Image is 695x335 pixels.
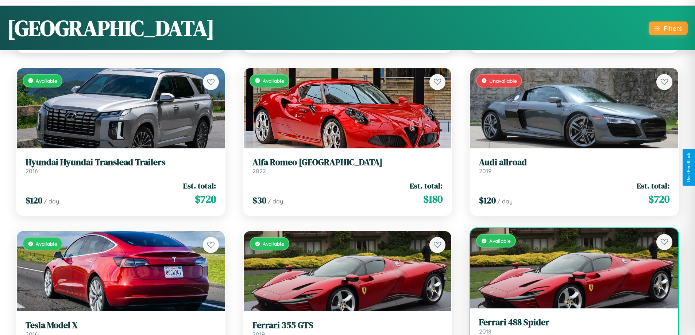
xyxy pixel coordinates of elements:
[183,180,216,191] span: Est. total:
[195,192,216,206] span: $ 720
[489,78,517,84] span: Unavailable
[637,180,669,191] span: Est. total:
[26,194,42,206] span: $ 120
[36,78,57,84] span: Available
[479,317,669,335] a: Ferrari 488 Spider2018
[252,320,443,331] h3: Ferrari 355 GTS
[263,241,284,247] span: Available
[664,24,682,32] div: Filters
[479,328,491,335] span: 2018
[479,167,491,175] span: 2019
[252,157,443,168] h3: Alfa Romeo [GEOGRAPHIC_DATA]
[26,167,38,175] span: 2016
[252,194,266,206] span: $ 30
[410,180,443,191] span: Est. total:
[649,22,688,35] button: Filters
[26,157,216,175] a: Hyundai Hyundai Translead Trailers2016
[252,167,266,175] span: 2022
[26,157,216,168] h3: Hyundai Hyundai Translead Trailers
[252,157,443,175] a: Alfa Romeo [GEOGRAPHIC_DATA]2022
[489,238,511,244] span: Available
[263,78,284,84] span: Available
[44,198,59,205] span: / day
[648,192,669,206] span: $ 720
[36,241,57,247] span: Available
[26,320,216,331] h3: Tesla Model X
[497,198,513,205] span: / day
[423,192,443,206] span: $ 180
[479,157,669,168] h3: Audi allroad
[268,198,283,205] span: / day
[479,194,496,206] span: $ 120
[479,317,669,328] h3: Ferrari 488 Spider
[7,13,215,43] h1: [GEOGRAPHIC_DATA]
[686,153,691,182] div: Give Feedback
[479,157,669,175] a: Audi allroad2019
